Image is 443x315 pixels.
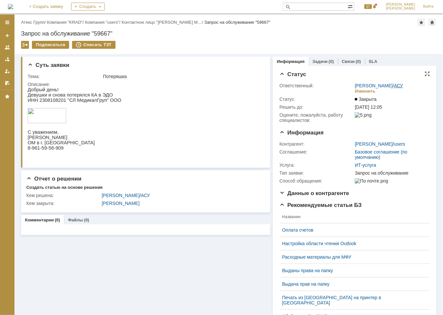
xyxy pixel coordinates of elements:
[85,20,119,25] a: Компания "users"
[355,89,376,94] div: Изменить
[355,149,407,160] a: Базовое соглашение (по умолчанию)
[355,104,382,110] span: [DATE] 12:05
[28,74,102,79] div: Тема:
[355,141,393,147] a: [PERSON_NAME]
[47,20,83,25] a: Компания "KRAD"
[279,97,353,102] div: Статус:
[342,59,355,64] a: Связи
[84,217,89,222] div: (0)
[329,59,334,64] div: (0)
[21,20,44,25] a: Атекс Групп
[277,59,304,64] a: Информация
[348,3,354,9] span: Расширенный поиск
[386,7,415,11] span: [PERSON_NAME]
[25,217,54,222] a: Комментарии
[279,162,353,168] div: Услуга:
[55,217,60,222] div: (0)
[356,59,361,64] div: (0)
[282,295,422,305] a: Печать из [GEOGRAPHIC_DATA] на принтер в [GEOGRAPHIC_DATA]
[8,4,13,9] a: Перейти на домашнюю страницу
[369,59,378,64] a: SLA
[8,4,13,9] img: logo
[279,190,349,196] span: Данные о контрагенте
[2,54,13,65] a: Заявки в моей ответственности
[26,193,100,198] div: Кем решена:
[102,193,261,198] div: /
[28,62,69,68] span: Суть заявки
[355,170,427,176] div: Запрос на обслуживание
[364,4,372,9] span: 67
[26,185,103,190] div: Создать статью на основе решения
[282,281,422,287] a: Выдача прав на папку
[355,141,405,147] div: /
[2,42,13,53] a: Заявки на командах
[282,227,422,233] a: Оплата счетов
[279,112,353,123] div: Oцените, пожалуйста, работу специалистов:
[355,162,376,168] a: ИТ-услуга
[103,74,261,79] div: Потеряшка
[279,178,353,184] div: Способ обращения:
[102,193,140,198] a: [PERSON_NAME]
[279,170,353,176] div: Тип заявки:
[279,211,425,223] th: Название
[122,20,204,25] div: /
[386,3,415,7] span: [PERSON_NAME]
[2,66,13,76] a: Мои заявки
[21,20,47,25] div: /
[279,83,353,88] div: Ответственный:
[355,83,393,88] a: [PERSON_NAME]
[355,178,388,184] img: По почте.png
[394,141,405,147] a: users
[2,30,13,41] a: Создать заявку
[279,141,353,147] div: Контрагент:
[47,20,85,25] div: /
[282,254,422,260] a: Расходные материалы для МФУ
[26,201,100,206] div: Кем закрыта:
[279,71,306,77] span: Статус
[71,3,105,11] div: Создать
[394,83,403,88] a: АСУ
[425,71,430,76] div: На всю страницу
[141,193,150,198] a: АСУ
[355,112,372,118] img: 5.png
[282,268,422,273] a: Выданы права на папку
[2,78,13,88] a: Мои согласования
[279,149,353,155] div: Соглашение:
[68,217,83,222] a: Файлы
[279,104,353,110] div: Решить до:
[102,201,140,206] a: [PERSON_NAME]
[21,41,29,49] div: Работа с массовостью
[355,83,403,88] div: /
[355,97,377,102] span: Закрыта
[122,20,202,25] a: Контактное лицо "[PERSON_NAME] М…
[204,20,271,25] div: Запрос на обслуживание "59667"
[85,20,121,25] div: /
[28,82,263,87] div: Описание:
[21,30,436,37] div: Запрос на обслуживание "59667"
[417,18,425,26] div: Добавить в избранное
[26,176,81,182] span: Отчет о решении
[313,59,328,64] a: Задачи
[279,202,362,208] span: Рекомендуемые статьи БЗ
[282,241,422,246] a: Настройка области чтения Outlook
[279,129,324,136] span: Информация
[428,18,436,26] div: Сделать домашней страницей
